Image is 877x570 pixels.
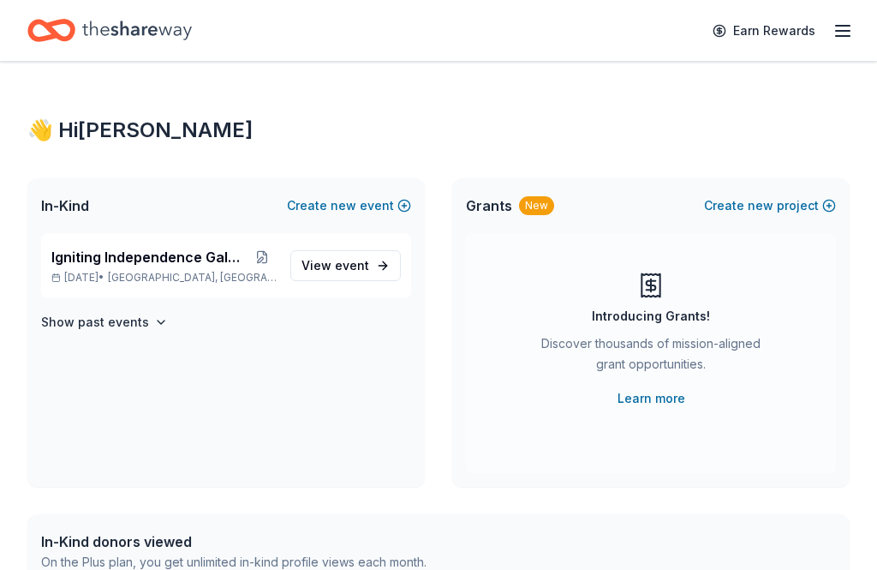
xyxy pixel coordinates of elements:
[331,195,356,216] span: new
[534,333,767,381] div: Discover thousands of mission-aligned grant opportunities.
[41,531,427,552] div: In-Kind donors viewed
[27,117,850,144] div: 👋 Hi [PERSON_NAME]
[702,15,826,46] a: Earn Rewards
[51,247,247,267] span: Igniting Independence Gala 2025
[27,10,192,51] a: Home
[108,271,277,285] span: [GEOGRAPHIC_DATA], [GEOGRAPHIC_DATA]
[301,255,369,276] span: View
[41,195,89,216] span: In-Kind
[41,312,168,333] button: Show past events
[704,195,836,216] button: Createnewproject
[592,306,710,327] div: Introducing Grants!
[41,312,149,333] h4: Show past events
[287,195,411,216] button: Createnewevent
[617,388,685,409] a: Learn more
[290,250,401,281] a: View event
[748,195,773,216] span: new
[335,258,369,273] span: event
[51,271,277,285] p: [DATE] •
[466,195,512,216] span: Grants
[519,196,554,215] div: New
